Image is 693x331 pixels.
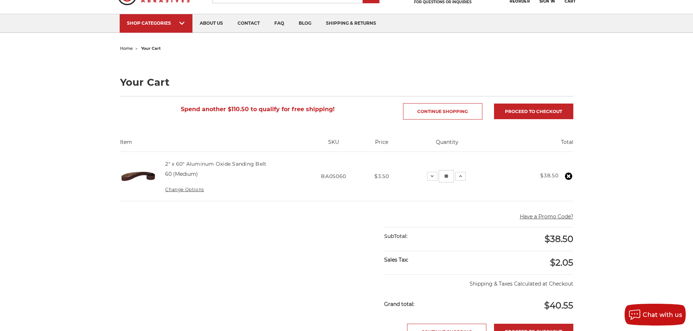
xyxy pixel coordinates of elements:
[321,173,346,179] span: BA05060
[120,46,133,51] a: home
[374,173,389,179] span: $3.50
[494,138,573,152] th: Total
[127,20,185,26] div: SHOP CATEGORIES
[120,77,573,87] h1: Your Cart
[141,46,161,51] span: your cart
[643,311,682,318] span: Chat with us
[403,103,482,120] a: Continue Shopping
[319,14,383,33] a: shipping & returns
[165,161,266,167] a: 2" x 60" Aluminum Oxide Sanding Belt
[267,14,291,33] a: faq
[192,14,230,33] a: about us
[520,213,573,221] button: Have a Promo Code?
[384,257,408,263] strong: Sales Tax:
[230,14,267,33] a: contact
[550,257,573,268] span: $2.05
[494,104,573,119] a: Proceed to checkout
[291,14,319,33] a: blog
[181,106,335,113] span: Spend another $110.50 to qualify for free shipping!
[165,170,198,178] dd: 60 (Medium)
[120,158,156,194] img: 2" x 60" Aluminum Oxide Pipe Sanding Belt
[399,138,494,152] th: Quantity
[364,138,399,152] th: Price
[384,301,414,307] strong: Grand total:
[303,138,364,152] th: SKU
[120,138,303,152] th: Item
[625,304,686,326] button: Chat with us
[544,300,573,311] span: $40.55
[384,227,479,245] div: SubTotal:
[540,172,558,179] strong: $38.50
[165,187,204,192] a: Change Options
[384,274,573,288] p: Shipping & Taxes Calculated at Checkout
[545,234,573,244] span: $38.50
[439,170,454,182] input: 2" x 60" Aluminum Oxide Sanding Belt Quantity:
